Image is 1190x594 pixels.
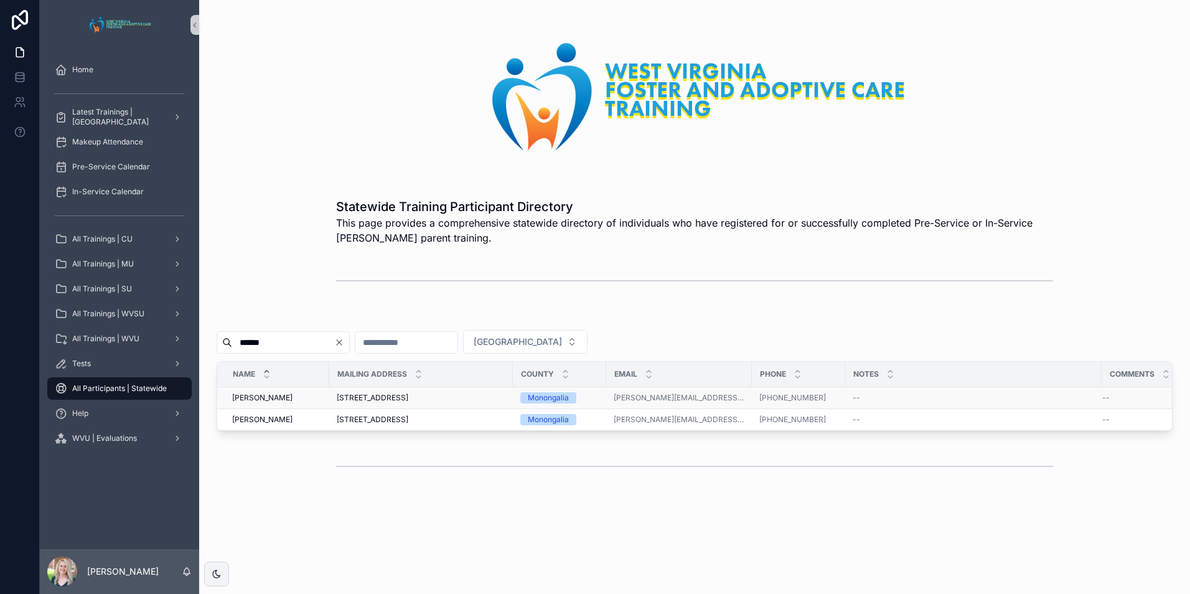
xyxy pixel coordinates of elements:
span: [STREET_ADDRESS] [337,415,408,425]
span: All Trainings | WVU [72,334,139,344]
span: In-Service Calendar [72,187,144,197]
a: [PERSON_NAME][EMAIL_ADDRESS][PERSON_NAME][DOMAIN_NAME] [614,415,744,425]
a: Tests [47,352,192,375]
a: Monongalia [520,392,599,403]
span: Email [614,369,637,379]
span: [GEOGRAPHIC_DATA] [474,336,562,348]
p: [PERSON_NAME] [87,565,159,578]
span: All Trainings | CU [72,234,133,244]
span: This page provides a comprehensive statewide directory of individuals who have registered for or ... [336,215,1053,245]
a: Latest Trainings | [GEOGRAPHIC_DATA] [47,106,192,128]
a: [PHONE_NUMBER] [759,393,826,403]
a: Monongalia [520,414,599,425]
a: Pre-Service Calendar [47,156,192,178]
span: All Participants | Statewide [72,384,167,394]
a: All Trainings | MU [47,253,192,275]
span: Name [233,369,255,379]
a: Home [47,59,192,81]
div: Monongalia [528,414,569,425]
span: All Trainings | SU [72,284,132,294]
div: scrollable content [40,50,199,466]
a: -- [853,393,1094,403]
span: -- [853,393,860,403]
a: [PHONE_NUMBER] [759,393,838,403]
span: [PERSON_NAME] [232,393,293,403]
span: -- [1102,415,1110,425]
a: [PERSON_NAME] [232,393,322,403]
a: [PERSON_NAME][EMAIL_ADDRESS][PERSON_NAME][DOMAIN_NAME] [614,393,744,403]
a: [PHONE_NUMBER] [759,415,838,425]
a: All Trainings | WVU [47,328,192,350]
span: Notes [853,369,879,379]
a: All Trainings | SU [47,278,192,300]
span: -- [1102,393,1110,403]
button: Clear [334,337,349,347]
span: Mailing Address [337,369,407,379]
span: [STREET_ADDRESS] [337,393,408,403]
a: -- [1102,415,1187,425]
span: WVU | Evaluations [72,433,137,443]
span: All Trainings | MU [72,259,134,269]
img: App logo [86,15,154,35]
span: [PERSON_NAME] [232,415,293,425]
span: -- [853,415,860,425]
a: All Trainings | CU [47,228,192,250]
a: All Trainings | WVSU [47,303,192,325]
a: [STREET_ADDRESS] [337,415,505,425]
button: Select Button [463,330,588,354]
span: Makeup Attendance [72,137,143,147]
a: In-Service Calendar [47,181,192,203]
a: WVU | Evaluations [47,427,192,450]
h1: Statewide Training Participant Directory [336,198,1053,215]
a: Makeup Attendance [47,131,192,153]
a: [PERSON_NAME] [232,415,322,425]
span: Phone [760,369,786,379]
span: All Trainings | WVSU [72,309,144,319]
span: Latest Trainings | [GEOGRAPHIC_DATA] [72,107,163,127]
span: Comments [1110,369,1155,379]
span: Home [72,65,93,75]
a: [STREET_ADDRESS] [337,393,505,403]
span: Tests [72,359,91,369]
a: -- [853,415,1094,425]
div: Monongalia [528,392,569,403]
a: All Participants | Statewide [47,377,192,400]
a: -- [1102,393,1187,403]
a: [PHONE_NUMBER] [759,415,826,425]
span: County [521,369,554,379]
span: Pre-Service Calendar [72,162,150,172]
a: Help [47,402,192,425]
img: 31343-LogoRetina.png [469,30,921,163]
span: Help [72,408,88,418]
